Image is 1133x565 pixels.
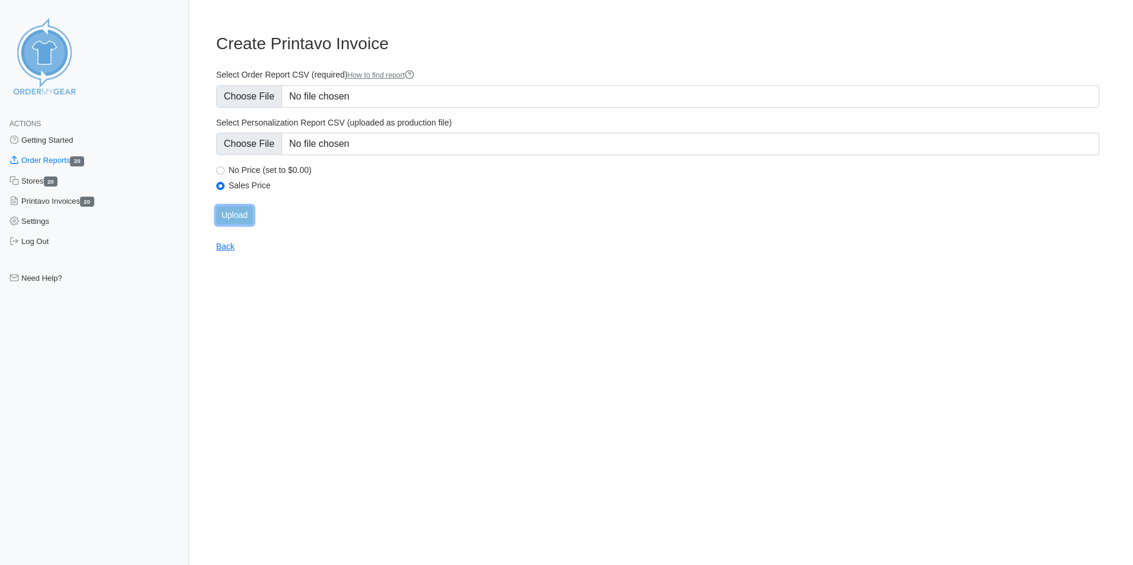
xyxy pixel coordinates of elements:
a: Back [216,242,235,251]
input: Upload [216,206,253,224]
span: 20 [44,176,58,187]
label: Select Order Report CSV (required) [216,69,1099,81]
span: 20 [80,197,94,207]
label: Select Personalization Report CSV (uploaded as production file) [216,117,1099,128]
label: No Price (set to $0.00) [229,165,1099,175]
h3: Create Printavo Invoice [216,34,1099,54]
a: How to find report [347,71,414,79]
label: Sales Price [229,180,1099,191]
span: Actions [9,120,41,128]
span: 20 [70,156,84,166]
